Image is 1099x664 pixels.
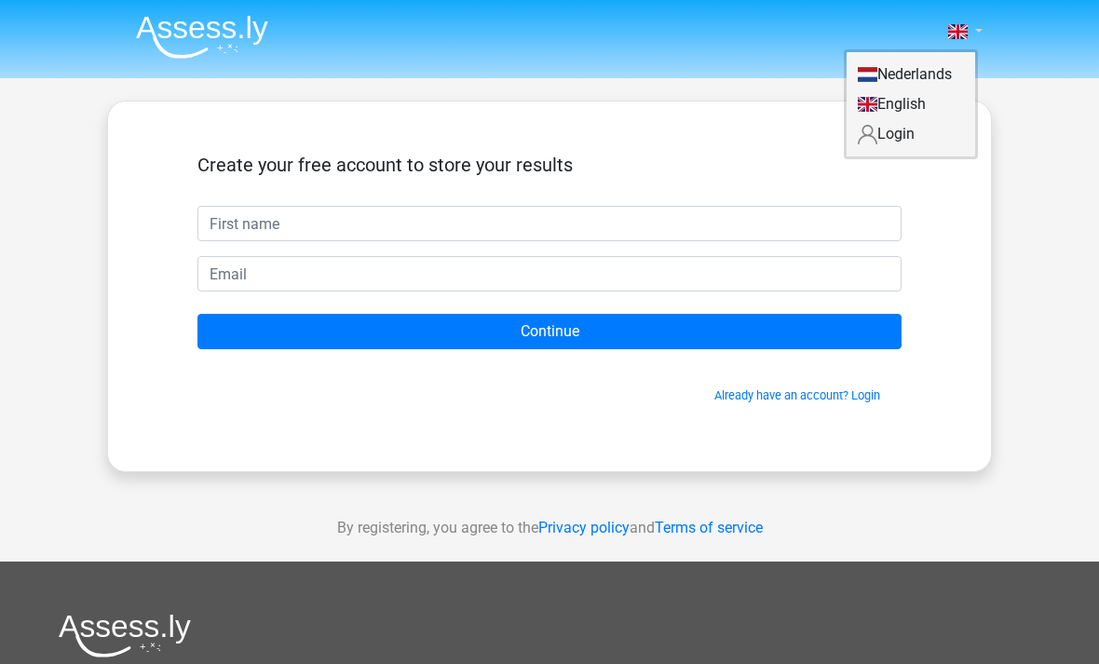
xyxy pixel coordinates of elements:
[197,206,902,241] input: First name
[847,60,975,89] a: Nederlands
[847,89,975,119] a: English
[197,154,902,176] h5: Create your free account to store your results
[59,614,191,657] img: Assessly logo
[714,388,880,402] a: Already have an account? Login
[197,256,902,291] input: Email
[197,314,902,349] input: Continue
[136,15,268,59] img: Assessly
[847,119,975,149] a: Login
[538,519,630,536] a: Privacy policy
[655,519,763,536] a: Terms of service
